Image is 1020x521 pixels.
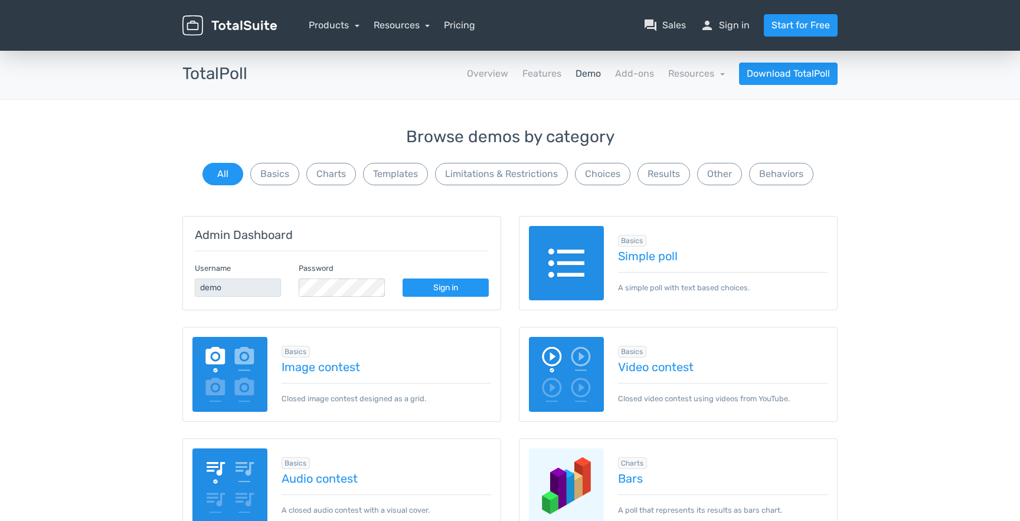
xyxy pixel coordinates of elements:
[192,337,267,412] img: image-poll.png.webp
[700,18,750,32] a: personSign in
[618,346,647,358] span: Browse all in Basics
[749,163,813,185] button: Behaviors
[195,228,489,241] h5: Admin Dashboard
[764,14,838,37] a: Start for Free
[195,263,231,274] label: Username
[282,383,492,404] p: Closed image contest designed as a grid.
[467,67,508,81] a: Overview
[618,494,828,516] p: A poll that represents its results as bars chart.
[299,263,334,274] label: Password
[374,19,430,31] a: Resources
[529,337,604,412] img: video-poll.png.webp
[182,65,247,83] h3: TotalPoll
[282,494,492,516] p: A closed audio contest with a visual cover.
[618,361,828,373] a: Video contest
[363,163,428,185] button: Templates
[697,163,742,185] button: Other
[618,250,828,263] a: Simple poll
[444,18,475,32] a: Pricing
[306,163,356,185] button: Charts
[522,67,561,81] a: Features
[182,15,277,36] img: TotalSuite for WordPress
[282,457,310,469] span: Browse all in Basics
[700,18,714,32] span: person
[309,19,359,31] a: Products
[575,163,630,185] button: Choices
[618,235,647,247] span: Browse all in Basics
[282,361,492,373] a: Image contest
[435,163,568,185] button: Limitations & Restrictions
[739,63,838,85] a: Download TotalPoll
[643,18,686,32] a: question_answerSales
[576,67,601,81] a: Demo
[618,472,828,485] a: Bars
[182,128,838,146] h3: Browse demos by category
[618,272,828,293] p: A simple poll with text based choices.
[282,472,492,485] a: Audio contest
[668,68,725,79] a: Resources
[615,67,654,81] a: Add-ons
[282,346,310,358] span: Browse all in Basics
[250,163,299,185] button: Basics
[618,383,828,404] p: Closed video contest using videos from YouTube.
[637,163,690,185] button: Results
[403,278,489,297] a: Sign in
[618,457,648,469] span: Browse all in Charts
[643,18,658,32] span: question_answer
[529,226,604,301] img: text-poll.png.webp
[202,163,243,185] button: All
